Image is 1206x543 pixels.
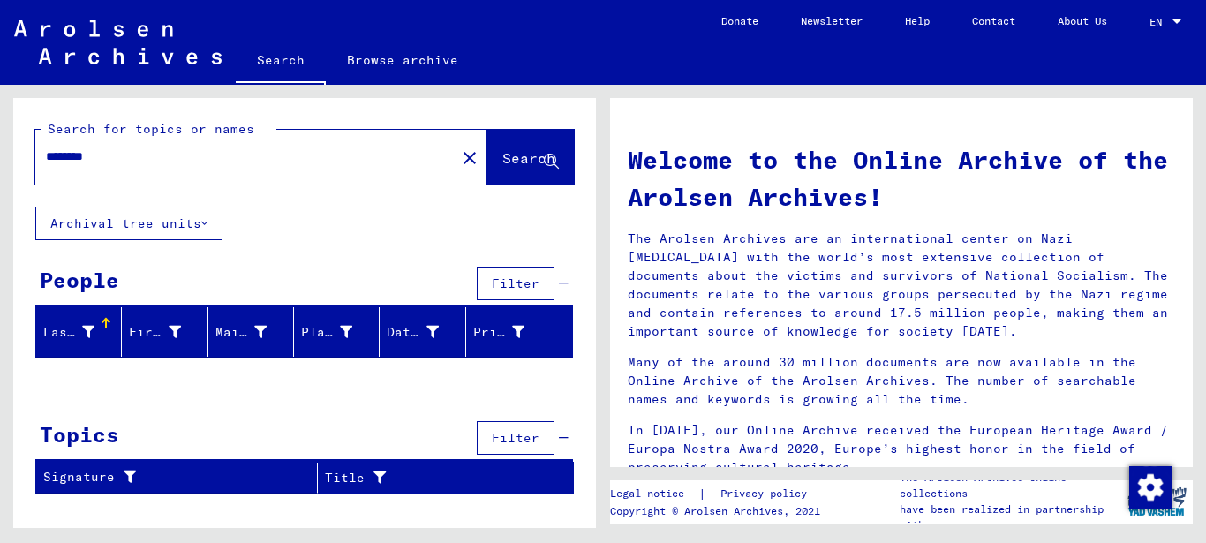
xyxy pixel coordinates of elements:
div: | [610,485,828,503]
div: Last Name [43,323,94,342]
p: In [DATE], our Online Archive received the European Heritage Award / Europa Nostra Award 2020, Eu... [628,421,1175,477]
mat-header-cell: First Name [122,307,207,357]
span: Filter [492,430,539,446]
button: Archival tree units [35,207,222,240]
button: Filter [477,421,554,455]
p: Copyright © Arolsen Archives, 2021 [610,503,828,519]
p: have been realized in partnership with [900,502,1120,533]
span: Filter [492,275,539,291]
button: Search [487,130,574,185]
span: Search [502,149,555,167]
p: Many of the around 30 million documents are now available in the Online Archive of the Arolsen Ar... [628,353,1175,409]
div: Place of Birth [301,323,352,342]
mat-select-trigger: EN [1149,15,1162,28]
mat-header-cell: Last Name [36,307,122,357]
div: Signature [43,464,317,492]
p: The Arolsen Archives online collections [900,470,1120,502]
div: Topics [40,419,119,450]
img: Arolsen_neg.svg [14,20,222,64]
a: Legal notice [610,485,698,503]
div: Date of Birth [387,318,464,346]
mat-header-cell: Date of Birth [380,307,465,357]
div: Title [325,469,530,487]
div: Place of Birth [301,318,379,346]
div: Signature [43,468,295,486]
div: Prisoner # [473,318,551,346]
div: First Name [129,323,180,342]
mat-header-cell: Maiden Name [208,307,294,357]
a: Search [236,39,326,85]
div: Date of Birth [387,323,438,342]
button: Clear [452,140,487,175]
img: yv_logo.png [1124,479,1190,524]
h1: Welcome to the Online Archive of the Arolsen Archives! [628,141,1175,215]
div: Prisoner # [473,323,524,342]
mat-icon: close [459,147,480,169]
mat-header-cell: Prisoner # [466,307,572,357]
a: Browse archive [326,39,479,81]
button: Filter [477,267,554,300]
div: First Name [129,318,207,346]
a: Privacy policy [706,485,828,503]
div: Zustimmung ändern [1128,465,1171,508]
img: Zustimmung ändern [1129,466,1172,509]
div: Maiden Name [215,318,293,346]
div: Title [325,464,552,492]
mat-header-cell: Place of Birth [294,307,380,357]
div: Maiden Name [215,323,267,342]
mat-label: Search for topics or names [48,121,254,137]
div: People [40,264,119,296]
div: Last Name [43,318,121,346]
p: The Arolsen Archives are an international center on Nazi [MEDICAL_DATA] with the world’s most ext... [628,230,1175,341]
